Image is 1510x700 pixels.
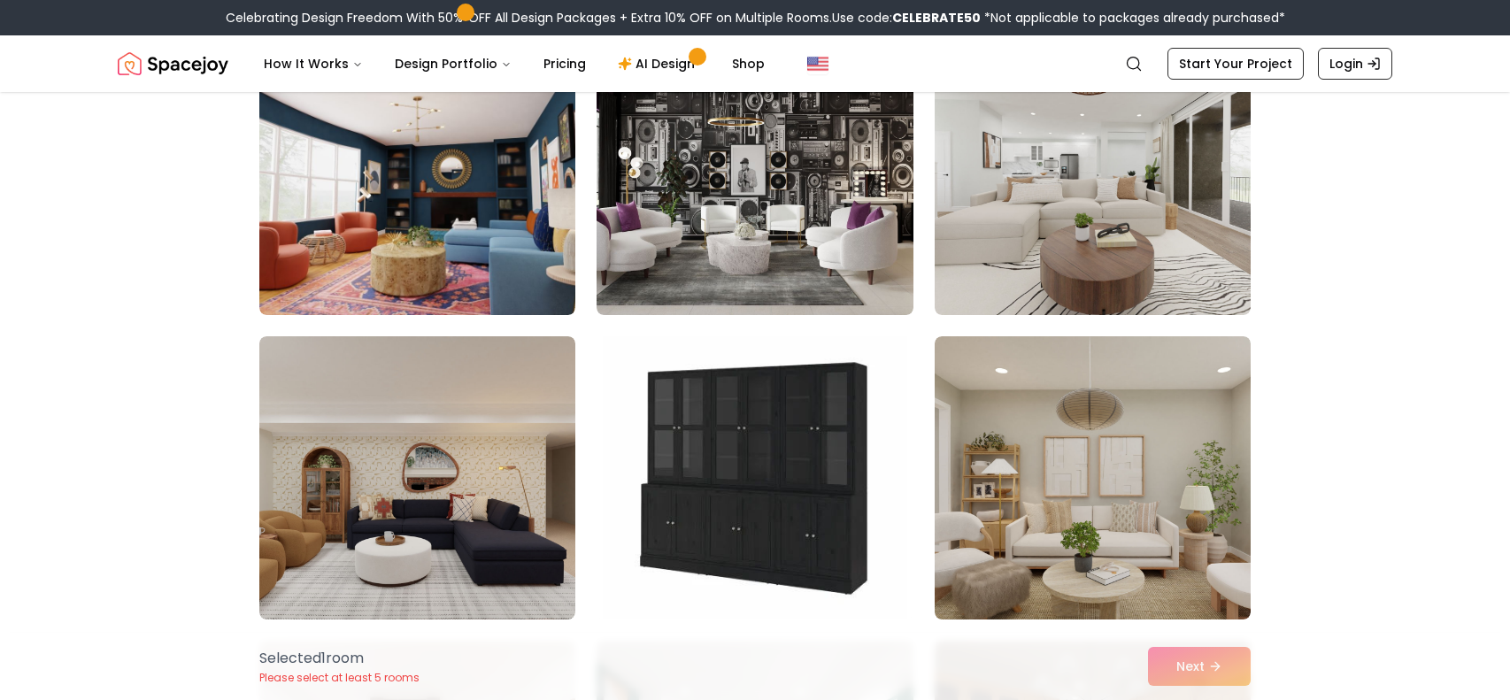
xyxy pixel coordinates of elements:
[892,9,981,27] b: CELEBRATE50
[1167,48,1304,80] a: Start Your Project
[250,46,779,81] nav: Main
[604,46,714,81] a: AI Design
[597,32,913,315] img: Room room-86
[807,53,828,74] img: United States
[226,9,1285,27] div: Celebrating Design Freedom With 50% OFF All Design Packages + Extra 10% OFF on Multiple Rooms.
[259,648,420,669] p: Selected 1 room
[381,46,526,81] button: Design Portfolio
[1318,48,1392,80] a: Login
[935,32,1251,315] img: Room room-87
[259,32,575,315] img: Room room-85
[118,46,228,81] img: Spacejoy Logo
[597,336,913,619] img: Room room-89
[935,336,1251,619] img: Room room-90
[981,9,1285,27] span: *Not applicable to packages already purchased*
[118,46,228,81] a: Spacejoy
[118,35,1392,92] nav: Global
[250,46,377,81] button: How It Works
[259,671,420,685] p: Please select at least 5 rooms
[259,336,575,619] img: Room room-88
[718,46,779,81] a: Shop
[529,46,600,81] a: Pricing
[832,9,981,27] span: Use code:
